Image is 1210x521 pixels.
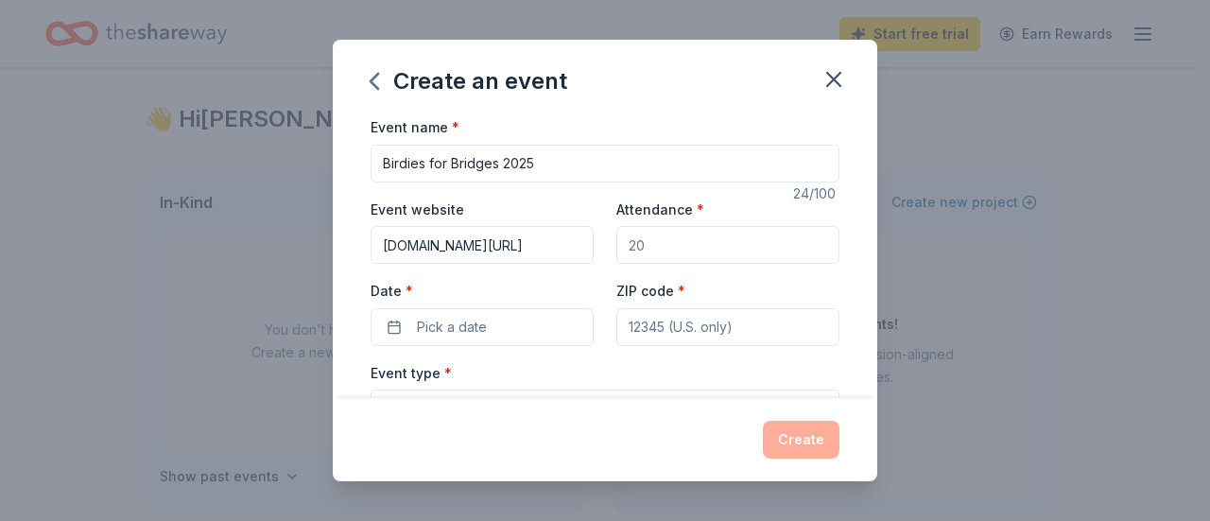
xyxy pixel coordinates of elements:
[616,308,839,346] input: 12345 (U.S. only)
[616,226,839,264] input: 20
[371,308,594,346] button: Pick a date
[616,282,685,301] label: ZIP code
[371,390,839,429] button: Select
[616,200,704,219] label: Attendance
[371,282,594,301] label: Date
[371,200,464,219] label: Event website
[371,364,452,383] label: Event type
[371,145,839,182] input: Spring Fundraiser
[371,226,594,264] input: https://www...
[793,182,839,205] div: 24 /100
[371,118,459,137] label: Event name
[417,316,487,339] span: Pick a date
[371,66,567,96] div: Create an event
